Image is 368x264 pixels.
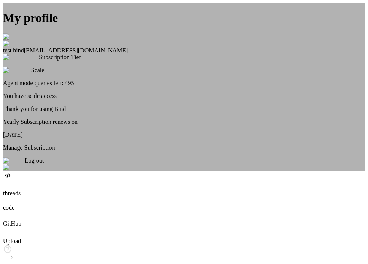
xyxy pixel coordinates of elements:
label: code [3,204,14,211]
label: GitHub [3,220,21,227]
img: close [3,33,22,40]
span: [EMAIL_ADDRESS][DOMAIN_NAME] [24,47,128,54]
p: [DATE] [3,131,365,138]
p: Manage Subscription [3,144,365,151]
span: test bind [3,47,24,54]
p: You have scale access [3,93,365,100]
p: Yearly Subscription renews on [3,119,365,125]
label: Upload [3,238,21,244]
label: threads [3,190,21,196]
img: profile [3,40,25,47]
p: Thank you for using Bind! [3,106,365,112]
span: Scale [31,67,45,73]
div: Agent mode queries left: 495 [3,80,365,87]
h1: My profile [3,11,365,25]
img: subscription [3,54,39,61]
span: Subscription Tier [39,54,81,60]
img: logout [3,157,25,164]
span: Log out [25,157,44,164]
img: close [3,164,22,171]
img: premium [3,67,31,74]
